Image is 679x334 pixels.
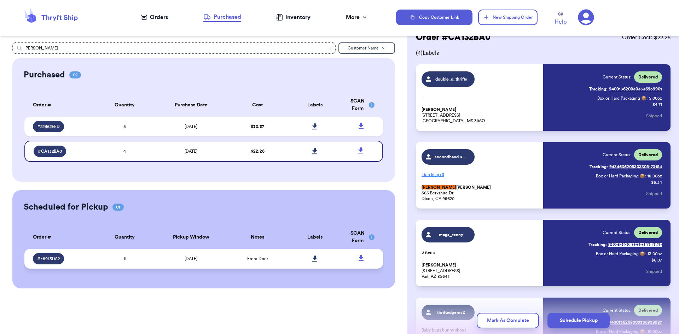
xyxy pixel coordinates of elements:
th: Order # [24,93,96,117]
h2: Scheduled for Pickup [24,201,108,213]
div: More [346,13,368,22]
a: Tracking:9434636208303308173184 [590,161,662,172]
span: Current Status: [603,74,631,80]
span: 4 [123,149,126,153]
button: Shipped [646,186,662,201]
a: Tracking:9400136208303336959901 [589,83,662,95]
button: Shipped [646,108,662,124]
a: Tracking:9400136208303336959963 [588,239,662,250]
span: [DATE] [185,124,197,129]
h2: Purchased [24,69,65,81]
a: Orders [141,13,168,22]
p: [STREET_ADDRESS] [GEOGRAPHIC_DATA], MS 38671 [422,107,539,124]
span: : [646,95,648,101]
a: Purchased [203,13,241,22]
span: [PERSON_NAME] [422,263,456,268]
span: : [645,251,646,257]
span: Tracking: [589,86,608,92]
span: double_d_thrifts [435,76,468,82]
button: Copy Customer Link [396,10,472,25]
span: Delivered [638,230,658,235]
p: $ 6.07 [651,257,662,263]
button: New Shipping Order [478,10,538,25]
button: Customer Name [338,42,395,54]
button: Mark As Complete [477,313,539,328]
span: # F8913D82 [37,256,60,262]
span: Delivered [638,152,658,158]
span: [PERSON_NAME] [422,185,456,189]
span: Order Cost: $ 22.26 [622,33,671,42]
span: # 22B62EED [37,124,60,129]
th: Order # [24,225,96,249]
span: Front Door [247,257,268,261]
p: .. [422,94,539,100]
span: Box or Hard Packaging 📦 [596,252,645,256]
span: Current Status: [603,152,631,158]
div: SCAN Form [348,98,375,112]
span: + 3 [439,172,444,177]
span: $ 22.26 [251,149,265,153]
span: Tracking: [590,164,608,170]
div: Purchased [203,13,241,21]
th: Quantity [96,225,153,249]
span: Tracking: [588,242,607,247]
span: Current Status: [603,230,631,235]
p: $ 6.34 [651,180,662,185]
span: [PERSON_NAME] [422,107,456,112]
th: Cost [229,93,286,117]
span: 11 [123,257,126,261]
button: Clear search [329,46,333,50]
h2: Order # CA132BA0 [416,32,491,43]
span: Delivered [638,74,658,80]
span: : [645,173,646,179]
span: Box or Hard Packaging 📦 [596,174,645,178]
th: Purchase Date [153,93,229,117]
span: mags_renny [435,232,468,238]
th: Labels [286,225,343,249]
input: Search shipments... [12,42,336,54]
span: 5 [123,124,126,129]
span: Customer Name [348,46,379,50]
span: 01 [112,204,124,211]
span: ( 4 ) Labels [416,49,671,57]
p: Lion king [422,169,539,180]
button: Shipped [646,264,662,279]
span: Help [555,18,567,26]
th: Notes [229,225,286,249]
p: 365 Berkshire Dr. Dixon, CA 95620 [422,184,539,201]
span: [DATE] [185,257,197,261]
span: # CA132BA0 [38,148,62,154]
a: Help [555,12,567,26]
span: [PERSON_NAME] [422,185,491,190]
span: 18.00 oz [648,173,662,179]
th: Pickup Window [153,225,229,249]
p: [STREET_ADDRESS] Vail, AZ 85641 [422,262,539,279]
span: 02 [69,71,81,78]
a: Inventory [276,13,311,22]
span: 5.00 oz [649,95,662,101]
th: Quantity [96,93,153,117]
span: $ 30.37 [251,124,264,129]
button: Schedule Pickup [547,313,610,328]
p: 3 ítems [422,250,539,255]
p: $ 4.71 [652,102,662,107]
span: secondhand.sweetnesss [435,154,468,160]
span: 13.00 oz [648,251,662,257]
div: SCAN Form [348,230,375,245]
th: Labels [286,93,343,117]
span: Box or Hard Packaging 📦 [597,96,646,100]
span: [DATE] [185,149,197,153]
